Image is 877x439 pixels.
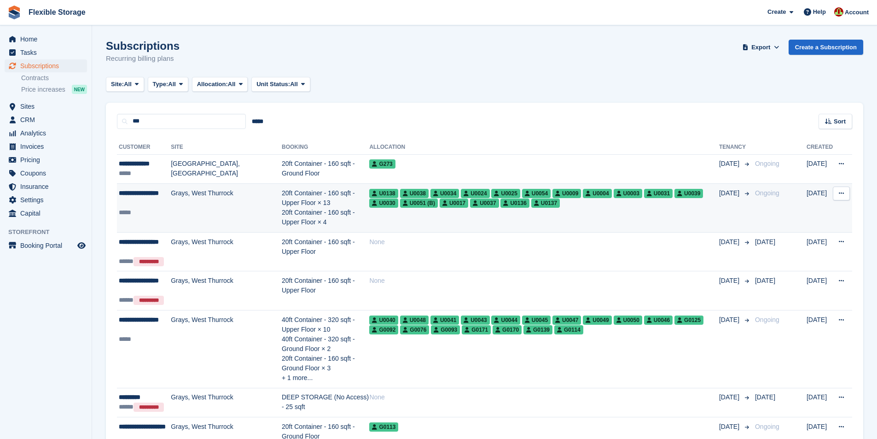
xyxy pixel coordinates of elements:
td: [GEOGRAPHIC_DATA], [GEOGRAPHIC_DATA] [171,154,282,184]
a: Contracts [21,74,87,82]
a: menu [5,207,87,220]
span: Ongoing [755,160,779,167]
a: menu [5,239,87,252]
td: 20ft Container - 160 sqft - Ground Floor [282,154,369,184]
span: Account [845,8,869,17]
span: Subscriptions [20,59,76,72]
a: menu [5,59,87,72]
a: menu [5,100,87,113]
span: U0050 [614,316,642,325]
span: Ongoing [755,423,779,430]
span: U0138 [369,189,398,198]
span: Tasks [20,46,76,59]
td: [DATE] [807,310,833,388]
span: G0125 [674,316,703,325]
td: Grays, West Thurrock [171,271,282,310]
span: Pricing [20,153,76,166]
span: G0139 [523,325,552,334]
h1: Subscriptions [106,40,180,52]
span: Sort [834,117,846,126]
span: Sites [20,100,76,113]
span: Unit Status: [256,80,290,89]
img: David Jones [834,7,843,17]
td: 20ft Container - 160 sqft - Upper Floor × 13 20ft Container - 160 sqft - Upper Floor × 4 [282,184,369,233]
span: Ongoing [755,316,779,323]
span: Insurance [20,180,76,193]
span: U0037 [470,199,499,208]
span: U0045 [522,316,551,325]
td: Grays, West Thurrock [171,232,282,271]
span: U0040 [369,316,398,325]
span: Export [751,43,770,52]
div: None [369,392,719,402]
span: Settings [20,193,76,206]
span: U0137 [531,199,560,208]
span: Price increases [21,85,65,94]
span: U0009 [552,189,581,198]
button: Site: All [106,77,144,92]
a: menu [5,46,87,59]
span: U0041 [430,316,459,325]
button: Type: All [148,77,188,92]
span: Allocation: [197,80,228,89]
span: G0114 [554,325,583,334]
a: menu [5,167,87,180]
span: Analytics [20,127,76,140]
td: [DATE] [807,388,833,417]
a: menu [5,140,87,153]
span: G0093 [431,325,460,334]
button: Unit Status: All [251,77,310,92]
span: [DATE] [719,392,741,402]
span: U0030 [369,199,398,208]
span: U0047 [552,316,581,325]
span: [DATE] [719,159,741,169]
span: U0044 [491,316,520,325]
span: [DATE] [719,422,741,432]
div: None [369,276,719,286]
span: Type: [153,80,168,89]
span: Invoices [20,140,76,153]
button: Allocation: All [192,77,248,92]
span: G0113 [369,422,398,432]
td: 20ft Container - 160 sqft - Upper Floor [282,232,369,271]
div: NEW [72,85,87,94]
span: G0171 [462,325,491,334]
span: U0025 [491,189,520,198]
span: [DATE] [755,393,775,401]
span: U0031 [644,189,673,198]
span: U0017 [440,199,468,208]
td: Grays, West Thurrock [171,388,282,417]
span: Help [813,7,826,17]
span: G273 [369,159,395,169]
td: 40ft Container - 320 sqft - Upper Floor × 10 40ft Container - 320 sqft - Ground Floor × 2 20ft Co... [282,310,369,388]
td: DEEP STORAGE (No Access) - 25 sqft [282,388,369,417]
a: menu [5,180,87,193]
span: U0051 (B) [400,199,438,208]
div: None [369,237,719,247]
span: [DATE] [755,238,775,246]
td: 20ft Container - 160 sqft - Upper Floor [282,271,369,310]
span: Home [20,33,76,46]
th: Customer [117,140,171,155]
span: G0170 [493,325,522,334]
span: All [290,80,298,89]
span: U0136 [500,199,529,208]
a: menu [5,113,87,126]
span: U0003 [614,189,642,198]
a: menu [5,193,87,206]
img: stora-icon-8386f47178a22dfd0bd8f6a31ec36ba5ce8667c1dd55bd0f319d3a0aa187defe.svg [7,6,21,19]
span: [DATE] [719,188,741,198]
span: All [168,80,176,89]
span: [DATE] [719,276,741,286]
span: Capital [20,207,76,220]
span: U0039 [674,189,703,198]
span: [DATE] [755,277,775,284]
span: G0092 [369,325,398,334]
span: Ongoing [755,189,779,197]
span: All [124,80,132,89]
td: [DATE] [807,184,833,233]
th: Created [807,140,833,155]
span: Coupons [20,167,76,180]
a: Price increases NEW [21,84,87,94]
th: Site [171,140,282,155]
